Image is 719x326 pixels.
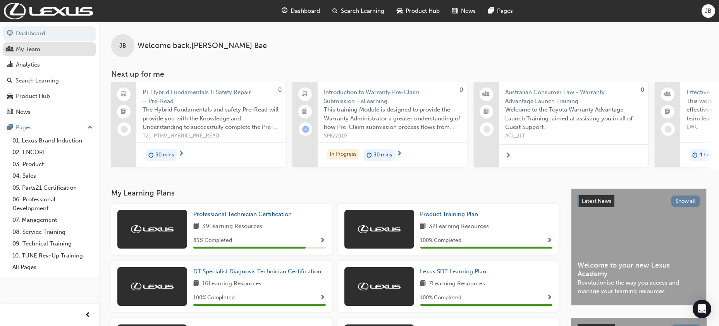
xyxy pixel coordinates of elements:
img: Trak [358,283,401,290]
button: Pages [3,120,96,135]
div: Product Hub [16,92,50,101]
span: T21-PTHV_HYBRID_PRE_READ [143,132,279,141]
span: Introduction to Warranty Pre-Claim Submission - eLearning [324,88,461,105]
span: search-icon [332,6,338,16]
span: Australian Consumer Law - Warranty Advantage Launch Training [505,88,642,105]
div: Pages [16,123,32,132]
a: 04. Sales [9,170,96,182]
span: laptop-icon [303,89,308,100]
span: 32 Learning Resources [429,222,489,232]
a: Analytics [3,58,96,72]
div: Open Intercom Messenger [693,300,711,318]
span: learningRecordVerb_NONE-icon [483,126,490,133]
img: Trak [131,283,174,290]
span: up-icon [87,123,93,133]
span: DT Specialist Diagnosis Technician Certification [193,268,321,275]
div: Analytics [16,60,40,69]
span: learningRecordVerb_NONE-icon [665,126,672,133]
h3: Next up for me [99,70,719,79]
span: Search Learning [341,7,384,15]
span: prev-icon [85,311,91,320]
span: 7 Learning Resources [429,279,485,289]
span: learningRecordVerb_ATTEMPT-icon [302,126,309,133]
span: learningRecordVerb_NONE-icon [121,126,128,133]
a: 0Introduction to Warranty Pre-Claim Submission - eLearningThis training Module is designed to pro... [292,82,467,167]
a: car-iconProduct Hub [390,3,446,19]
span: PT Hybrid Fundamentals & Safety Repair – Pre-Read [143,88,279,105]
span: pages-icon [488,6,494,16]
span: SPK22107 [324,132,461,141]
div: My Team [16,45,40,54]
button: Show Progress [320,293,326,303]
span: Welcome to your new Lexus Academy [578,261,700,278]
button: JB [702,4,715,18]
span: 16 Learning Resources [202,279,261,289]
button: DashboardMy TeamAnalyticsSearch LearningProduct HubNews [3,25,96,120]
span: duration-icon [692,150,698,160]
span: booktick-icon [121,107,127,117]
div: In Progress [327,149,359,160]
span: news-icon [7,109,13,116]
img: Trak [4,3,93,19]
span: The Hybrid Fundamentals and safety Pre-Read will provide you with the Knowledge and Understanding... [143,105,279,132]
span: booktick-icon [484,107,489,117]
a: 06. Professional Development [9,194,96,214]
span: ACL_ILT [505,132,642,141]
span: news-icon [452,6,458,16]
span: people-icon [484,89,489,100]
a: pages-iconPages [482,3,519,19]
span: 39 Learning Resources [202,222,262,232]
span: Show Progress [320,295,326,302]
span: Show Progress [547,237,552,244]
span: Product Hub [406,7,440,15]
span: Product Training Plan [420,211,478,218]
a: Lexus SDT Learning Plan [420,267,490,276]
a: Search Learning [3,74,96,88]
a: guage-iconDashboard [275,3,326,19]
span: booktick-icon [665,107,671,117]
a: Professional Technician Certification [193,210,295,219]
span: search-icon [7,77,12,84]
span: car-icon [397,6,403,16]
span: 100 % Completed [420,293,462,302]
span: Show Progress [320,237,326,244]
span: booktick-icon [303,107,308,117]
span: guage-icon [282,6,287,16]
span: JB [119,41,126,50]
a: 01. Lexus Brand Induction [9,135,96,147]
img: Trak [358,225,401,233]
span: 4 hrs [699,151,711,160]
a: 0Australian Consumer Law - Warranty Advantage Launch TrainingWelcome to the Toyota Warranty Advan... [474,82,648,167]
span: guage-icon [7,30,13,37]
a: Dashboard [3,26,96,41]
button: Show Progress [547,236,552,245]
a: Latest NewsShow all [578,195,700,208]
span: Dashboard [291,7,320,15]
span: Pages [497,7,513,15]
span: 0 [459,86,463,93]
span: book-icon [193,279,199,289]
span: Welcome to the Toyota Warranty Advantage Launch Training, aimed at assisting you in all of Guest ... [505,105,642,132]
a: Product Hub [3,89,96,103]
img: Trak [131,225,174,233]
span: 0 [641,86,644,93]
span: next-icon [178,151,184,158]
a: search-iconSearch Learning [326,3,390,19]
h3: My Learning Plans [111,189,559,197]
a: 10. TUNE Rev-Up Training [9,250,96,262]
span: next-icon [396,151,402,158]
button: Show all [671,196,700,207]
div: News [16,108,31,117]
a: 07. Management [9,214,96,226]
span: duration-icon [148,150,154,160]
a: 09. Technical Training [9,238,96,250]
button: Show Progress [547,293,552,303]
span: car-icon [7,93,13,100]
span: 0 [278,86,282,93]
span: Welcome back , [PERSON_NAME] Bae [138,41,267,50]
span: 100 % Completed [193,293,235,302]
span: people-icon [7,46,13,53]
a: Latest NewsShow allWelcome to your new Lexus AcademyRevolutionise the way you access and manage y... [571,189,707,305]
